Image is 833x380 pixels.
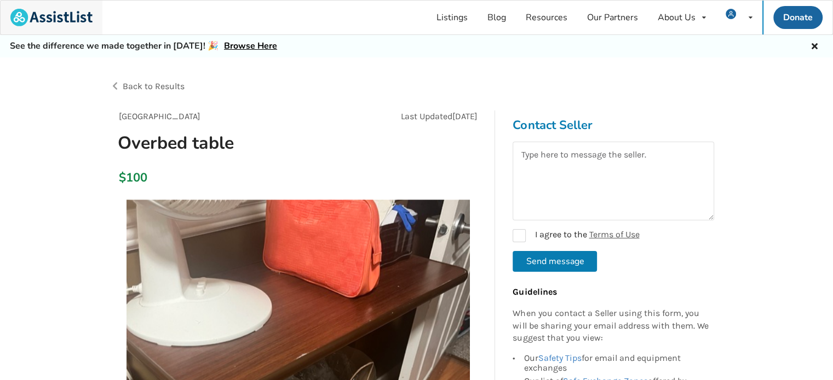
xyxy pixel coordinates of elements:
[123,81,185,91] span: Back to Results
[119,111,200,121] span: [GEOGRAPHIC_DATA]
[658,13,696,22] div: About Us
[513,251,597,272] button: Send message
[10,40,277,52] h5: See the difference we made together in [DATE]! 🎉
[726,9,736,19] img: user icon
[513,118,714,133] h3: Contact Seller
[516,1,577,34] a: Resources
[224,40,277,52] a: Browse Here
[513,287,556,297] b: Guidelines
[119,170,125,185] div: $100
[10,9,93,26] img: assistlist-logo
[524,353,709,375] div: Our for email and equipment exchanges
[577,1,648,34] a: Our Partners
[401,111,452,121] span: Last Updated
[452,111,478,121] span: [DATE]
[427,1,478,34] a: Listings
[109,132,368,154] h1: Overbed table
[513,307,709,345] p: When you contact a Seller using this form, you will be sharing your email address with them. We s...
[538,353,581,363] a: Safety Tips
[773,6,823,29] a: Donate
[513,229,639,242] label: I agree to the
[589,229,639,239] a: Terms of Use
[478,1,516,34] a: Blog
